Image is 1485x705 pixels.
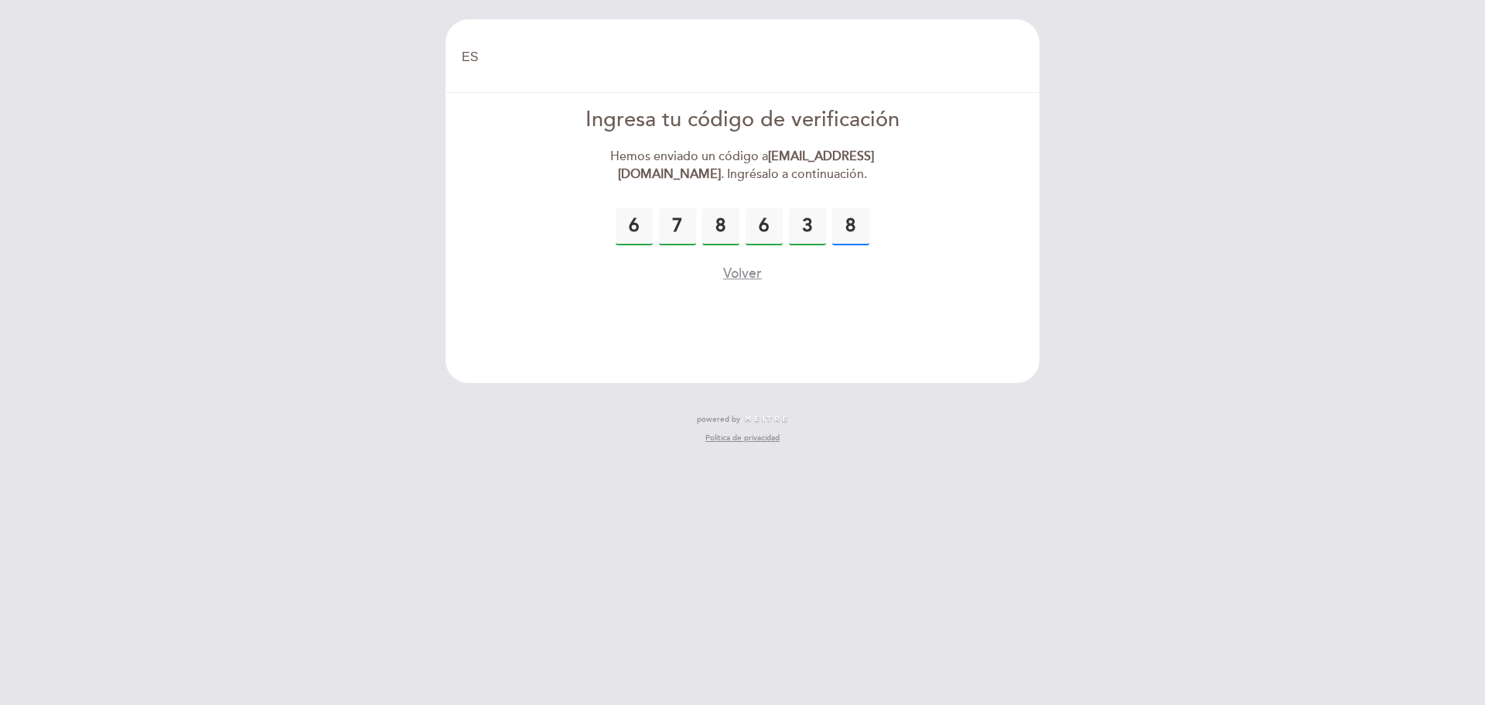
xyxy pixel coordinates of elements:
input: 0 [746,208,783,245]
a: Política de privacidad [705,433,780,443]
strong: [EMAIL_ADDRESS][DOMAIN_NAME] [618,149,875,182]
input: 0 [659,208,696,245]
input: 0 [832,208,869,245]
div: Ingresa tu código de verificación [565,105,920,135]
img: MEITRE [744,416,788,423]
span: powered by [697,414,740,425]
input: 0 [702,208,739,245]
a: powered by [697,414,788,425]
button: Volver [723,264,762,283]
input: 0 [789,208,826,245]
input: 0 [616,208,653,245]
div: Hemos enviado un código a . Ingrésalo a continuación. [565,148,920,183]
